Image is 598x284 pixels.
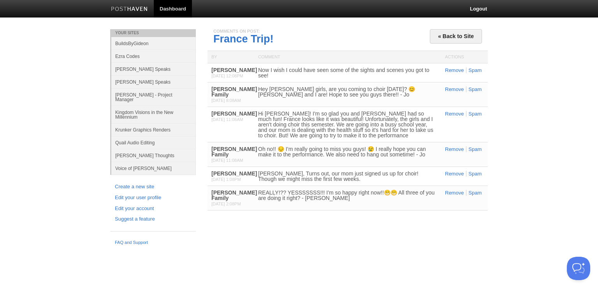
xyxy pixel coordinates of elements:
span: [DATE] 11:08AM [211,158,243,163]
div: REALLY!?? YESSSSSSS!!! I'm so happy right now!!😁😁 All three of you are doing it right? - [PERSON_... [258,190,437,201]
b: [PERSON_NAME] Family [211,189,257,201]
a: Ezra Codes [111,50,196,63]
a: Voice of [PERSON_NAME] [111,162,196,175]
a: Spam [466,190,482,196]
div: Comments on post: [213,29,482,33]
a: BuildsByGideon [111,37,196,50]
span: [DATE] 1:08PM [211,177,241,182]
div: By [208,51,254,63]
a: Edit your user profile [115,194,191,202]
div: Hey [PERSON_NAME] girls, are you coming to choir [DATE]? 😊 [PERSON_NAME] and I are! Hope to see y... [258,86,437,97]
b: [PERSON_NAME] Family [211,146,257,158]
a: Spam [466,171,482,177]
a: Remove [445,171,464,177]
div: Comment [254,51,441,63]
a: « Back to Site [430,29,482,44]
iframe: Help Scout Beacon - Open [567,257,590,280]
span: [DATE] 12:08PM [211,74,243,78]
a: [PERSON_NAME] Thoughts [111,149,196,162]
b: [PERSON_NAME] [211,110,257,117]
a: [PERSON_NAME] Speaks [111,75,196,88]
a: Remove [445,146,464,152]
img: Posthaven-bar [111,7,148,12]
a: Remove [445,67,464,73]
span: [DATE] 8:08AM [211,98,241,103]
div: Hi [PERSON_NAME]! I'm so glad you and [PERSON_NAME] had so much fun! France looks like it was bea... [258,111,437,138]
li: Your Sites [110,29,196,37]
a: Krunker Graphics Renders [111,123,196,136]
a: Spam [466,86,482,92]
span: [DATE] 2:08PM [211,202,241,206]
a: Spam [466,111,482,117]
a: Remove [445,190,464,196]
a: France Trip! [213,33,274,45]
div: Actions [441,51,488,63]
a: Spam [466,146,482,152]
a: [PERSON_NAME] Speaks [111,63,196,75]
span: [DATE] 11:08AM [211,117,243,122]
a: [PERSON_NAME] - Project Manager [111,88,196,106]
a: FAQ and Support [115,239,191,246]
div: Now I wish I could have seen some of the sights and scenes you got to see! [258,67,437,78]
a: Spam [466,67,482,73]
div: [PERSON_NAME], Turns out, our mom just signed us up for choir! Though we might miss the first few... [258,171,437,182]
a: Suggest a feature [115,215,191,223]
a: Quail Audio Editing [111,136,196,149]
b: [PERSON_NAME] Family [211,86,257,98]
div: Oh no!! 😔 I’m really going to miss you guys! 😢 I really hope you can make it to the performance. ... [258,146,437,157]
b: [PERSON_NAME] [211,67,257,73]
a: Kingdom Visions in the New Millennium [111,106,196,123]
a: Edit your account [115,205,191,213]
b: [PERSON_NAME] [211,170,257,177]
a: Remove [445,86,464,92]
a: Create a new site [115,183,191,191]
a: Remove [445,111,464,117]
